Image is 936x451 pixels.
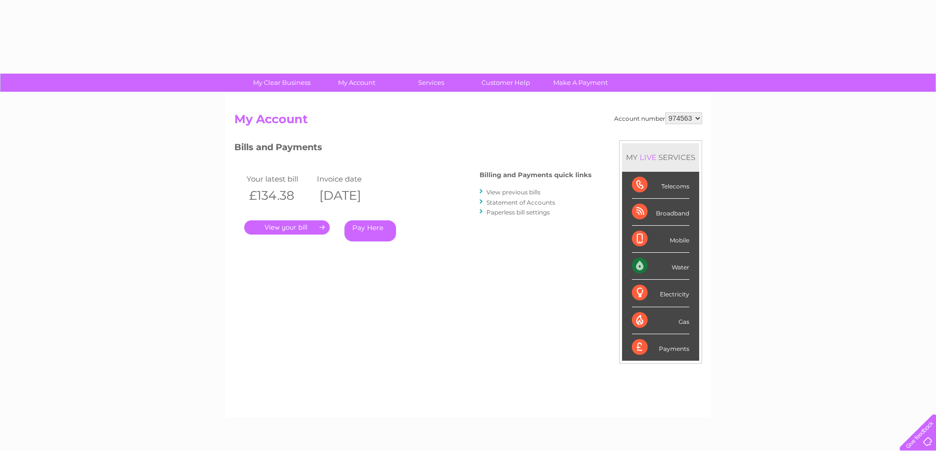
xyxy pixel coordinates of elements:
div: Account number [614,112,702,124]
h2: My Account [234,112,702,131]
a: Statement of Accounts [486,199,555,206]
div: MY SERVICES [622,143,699,171]
th: [DATE] [314,186,385,206]
div: LIVE [638,153,658,162]
div: Mobile [632,226,689,253]
td: Your latest bill [244,172,315,186]
a: Pay Here [344,220,396,241]
div: Payments [632,334,689,361]
a: View previous bills [486,188,540,196]
a: My Account [316,74,397,92]
a: Services [391,74,472,92]
h4: Billing and Payments quick links [480,171,592,179]
div: Electricity [632,280,689,307]
a: Make A Payment [540,74,621,92]
div: Gas [632,307,689,334]
a: My Clear Business [241,74,322,92]
h3: Bills and Payments [234,140,592,158]
div: Telecoms [632,172,689,199]
th: £134.38 [244,186,315,206]
div: Water [632,253,689,280]
div: Broadband [632,199,689,226]
a: . [244,220,330,235]
td: Invoice date [314,172,385,186]
a: Paperless bill settings [486,209,550,216]
a: Customer Help [465,74,546,92]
